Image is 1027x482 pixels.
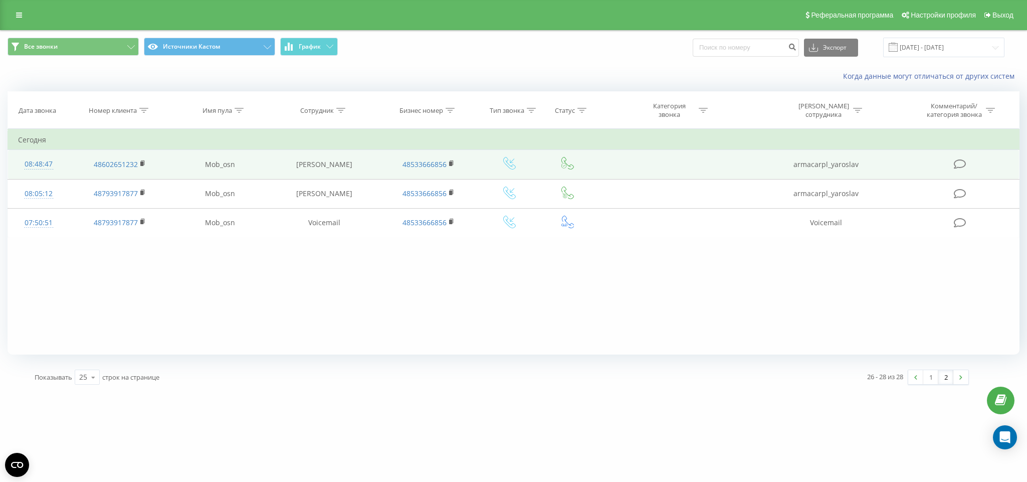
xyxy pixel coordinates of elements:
button: Open CMP widget [5,453,29,477]
div: 25 [79,372,87,382]
td: Voicemail [749,208,903,237]
a: 48602651232 [94,159,138,169]
div: Сотрудник [300,106,334,115]
span: Все звонки [24,43,58,51]
div: Бизнес номер [399,106,443,115]
a: 2 [938,370,953,384]
div: 08:05:12 [18,184,60,204]
button: Все звонки [8,38,139,56]
button: Экспорт [804,39,858,57]
div: Имя пула [202,106,232,115]
td: [PERSON_NAME] [270,179,378,208]
a: 48533666856 [402,159,447,169]
td: Voicemail [270,208,378,237]
td: Mob_osn [170,150,270,179]
button: График [280,38,338,56]
td: Mob_osn [170,208,270,237]
a: 1 [923,370,938,384]
span: График [299,43,321,50]
div: 08:48:47 [18,154,60,174]
a: 48533666856 [402,218,447,227]
div: 07:50:51 [18,213,60,233]
td: Сегодня [8,130,1019,150]
div: Статус [555,106,575,115]
td: armacarpl_yaroslav [749,150,903,179]
span: Настройки профиля [911,11,976,19]
div: Open Intercom Messenger [993,425,1017,449]
a: 48533666856 [402,189,447,198]
div: 26 - 28 из 28 [867,372,903,382]
span: Реферальная программа [811,11,893,19]
input: Поиск по номеру [693,39,799,57]
div: [PERSON_NAME] сотрудника [797,102,851,119]
td: Mob_osn [170,179,270,208]
td: armacarpl_yaroslav [749,179,903,208]
div: Номер клиента [89,106,137,115]
div: Дата звонка [19,106,56,115]
a: 48793917877 [94,218,138,227]
span: Показывать [35,373,72,382]
div: Тип звонка [490,106,524,115]
button: Источники Кастом [144,38,275,56]
div: Категория звонка [643,102,696,119]
a: 48793917877 [94,189,138,198]
a: Когда данные могут отличаться от других систем [843,71,1019,81]
span: Выход [992,11,1013,19]
span: строк на странице [102,373,159,382]
div: Комментарий/категория звонка [925,102,983,119]
td: [PERSON_NAME] [270,150,378,179]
